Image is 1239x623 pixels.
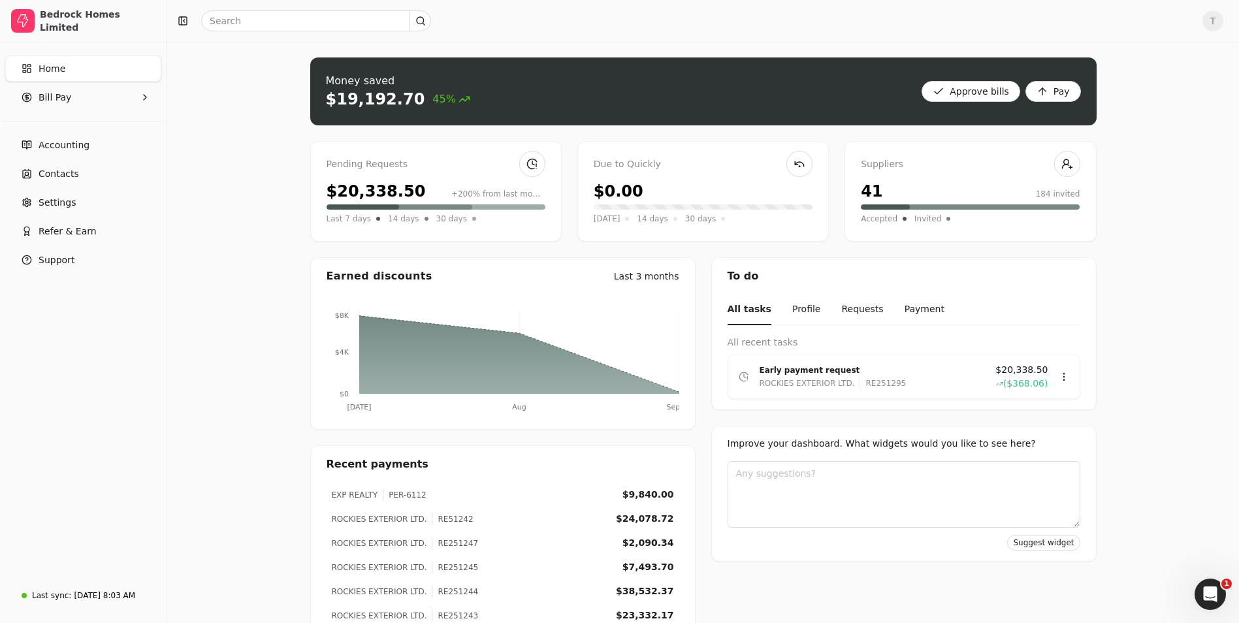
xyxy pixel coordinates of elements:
[1036,188,1080,200] div: 184 invited
[728,437,1080,451] div: Improve your dashboard. What widgets would you like to see here?
[622,488,674,502] div: $9,840.00
[614,270,679,283] div: Last 3 months
[32,590,71,601] div: Last sync:
[432,513,473,525] div: RE51242
[1195,579,1226,610] iframe: Intercom live chat
[432,586,478,598] div: RE251244
[1007,535,1080,551] button: Suggest widget
[332,610,427,622] div: ROCKIES EXTERIOR LTD.
[5,56,161,82] a: Home
[451,188,545,200] div: +200% from last month
[995,363,1048,377] span: $20,338.50
[332,513,427,525] div: ROCKIES EXTERIOR LTD.
[39,253,74,267] span: Support
[616,512,674,526] div: $24,078.72
[432,610,478,622] div: RE251243
[326,73,470,89] div: Money saved
[327,268,432,284] div: Earned discounts
[5,584,161,607] a: Last sync:[DATE] 8:03 AM
[1221,579,1232,589] span: 1
[841,295,883,325] button: Requests
[1003,377,1048,391] span: ($368.06)
[712,258,1096,295] div: To do
[383,489,426,501] div: PER-6112
[914,212,941,225] span: Invited
[861,157,1080,172] div: Suppliers
[760,377,855,390] div: ROCKIES EXTERIOR LTD.
[905,295,944,325] button: Payment
[39,138,89,152] span: Accounting
[861,212,897,225] span: Accepted
[666,403,680,411] tspan: Sep
[616,584,674,598] div: $38,532.37
[728,295,771,325] button: All tasks
[1025,81,1081,102] button: Pay
[40,8,155,34] div: Bedrock Homes Limited
[5,247,161,273] button: Support
[594,212,620,225] span: [DATE]
[685,212,716,225] span: 30 days
[327,157,545,172] div: Pending Requests
[74,590,135,601] div: [DATE] 8:03 AM
[760,364,985,377] div: Early payment request
[332,562,427,573] div: ROCKIES EXTERIOR LTD.
[39,62,65,76] span: Home
[201,10,431,31] input: Search
[327,212,372,225] span: Last 7 days
[728,336,1080,349] div: All recent tasks
[512,403,526,411] tspan: Aug
[5,189,161,216] a: Settings
[622,560,674,574] div: $7,493.70
[39,167,79,181] span: Contacts
[5,161,161,187] a: Contacts
[39,196,76,210] span: Settings
[792,295,821,325] button: Profile
[332,489,378,501] div: EXP REALTY
[432,562,478,573] div: RE251245
[861,180,882,203] div: 41
[311,446,695,483] div: Recent payments
[332,537,427,549] div: ROCKIES EXTERIOR LTD.
[39,91,71,104] span: Bill Pay
[436,212,467,225] span: 30 days
[622,536,674,550] div: $2,090.34
[388,212,419,225] span: 14 days
[340,390,349,398] tspan: $0
[5,84,161,110] button: Bill Pay
[347,403,371,411] tspan: [DATE]
[432,91,470,107] span: 45%
[5,132,161,158] a: Accounting
[594,157,813,172] div: Due to Quickly
[327,180,426,203] div: $20,338.50
[637,212,668,225] span: 14 days
[1202,10,1223,31] button: T
[5,218,161,244] button: Refer & Earn
[432,537,478,549] div: RE251247
[39,225,97,238] span: Refer & Earn
[616,609,674,622] div: $23,332.17
[326,89,425,110] div: $19,192.70
[922,81,1020,102] button: Approve bills
[334,348,349,357] tspan: $4K
[334,311,349,320] tspan: $8K
[332,586,427,598] div: ROCKIES EXTERIOR LTD.
[860,377,906,390] div: RE251295
[594,180,643,203] div: $0.00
